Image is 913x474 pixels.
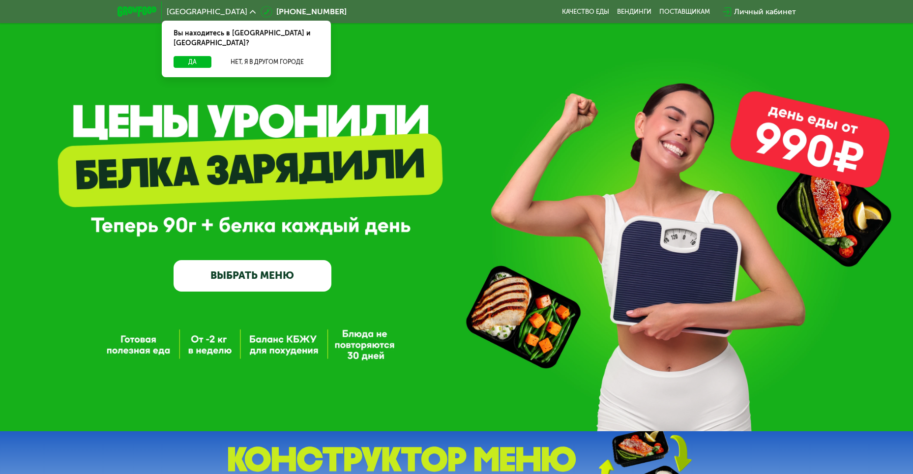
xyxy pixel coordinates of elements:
a: Вендинги [617,8,651,16]
a: [PHONE_NUMBER] [261,6,347,18]
div: Вы находитесь в [GEOGRAPHIC_DATA] и [GEOGRAPHIC_DATA]? [162,21,331,56]
div: поставщикам [659,8,710,16]
span: [GEOGRAPHIC_DATA] [167,8,247,16]
div: Личный кабинет [734,6,796,18]
button: Да [174,56,211,68]
a: Качество еды [562,8,609,16]
a: ВЫБРАТЬ МЕНЮ [174,260,331,292]
button: Нет, я в другом городе [215,56,319,68]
